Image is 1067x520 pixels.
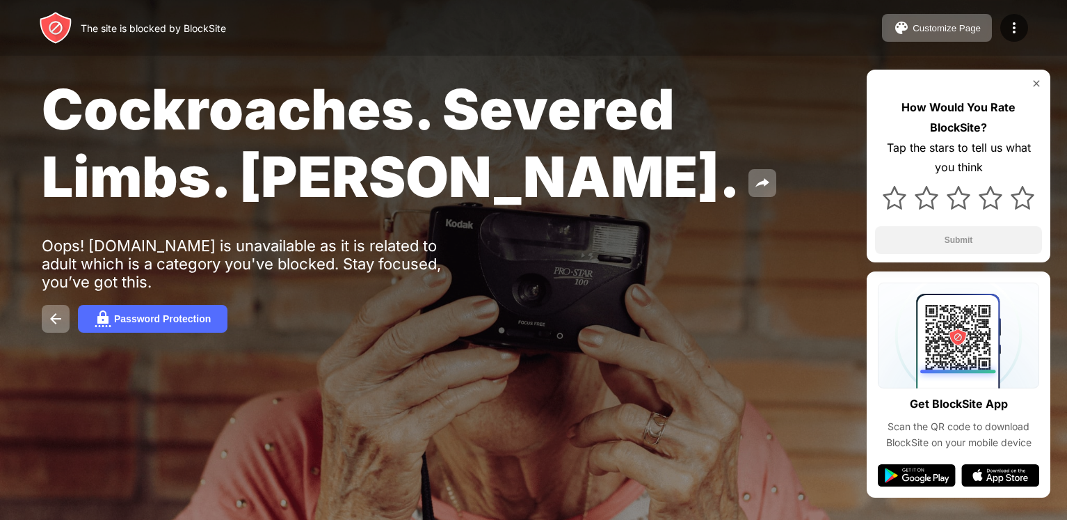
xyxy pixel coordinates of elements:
[754,175,771,191] img: share.svg
[1031,78,1042,89] img: rate-us-close.svg
[42,345,371,504] iframe: Banner
[913,23,981,33] div: Customize Page
[947,186,970,210] img: star.svg
[95,310,111,327] img: password.svg
[893,19,910,36] img: pallet.svg
[1006,19,1022,36] img: menu-icon.svg
[114,313,211,324] div: Password Protection
[875,226,1042,254] button: Submit
[915,186,938,210] img: star.svg
[882,14,992,42] button: Customize Page
[961,464,1039,487] img: app-store.svg
[47,310,64,327] img: back.svg
[42,75,740,210] span: Cockroaches. Severed Limbs. [PERSON_NAME].
[878,464,956,487] img: google-play.svg
[875,97,1042,138] div: How Would You Rate BlockSite?
[78,305,227,333] button: Password Protection
[39,11,72,45] img: header-logo.svg
[42,237,472,291] div: Oops! [DOMAIN_NAME] is unavailable as it is related to adult which is a category you've blocked. ...
[878,419,1039,450] div: Scan the QR code to download BlockSite on your mobile device
[883,186,906,210] img: star.svg
[875,138,1042,178] div: Tap the stars to tell us what you think
[1011,186,1034,210] img: star.svg
[81,22,226,34] div: The site is blocked by BlockSite
[979,186,1002,210] img: star.svg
